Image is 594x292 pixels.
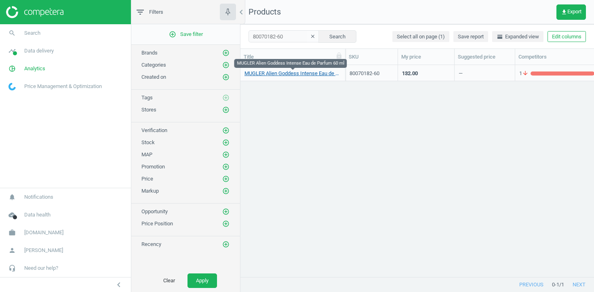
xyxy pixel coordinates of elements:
[222,73,230,81] button: add_circle_outline
[564,277,594,292] button: next
[141,164,165,170] span: Promotion
[249,7,281,17] span: Products
[141,50,158,56] span: Brands
[244,70,341,77] a: MUGLER Alien Goddess Intense Eau de Parfum 60 ml
[522,70,529,77] i: arrow_downward
[222,61,230,69] button: add_circle_outline
[222,163,230,171] button: add_circle_outline
[459,70,463,80] div: —
[141,176,153,182] span: Price
[6,6,63,18] img: ajHJNr6hYgQAAAAASUVORK5CYII=
[24,29,40,37] span: Search
[222,61,230,69] i: add_circle_outline
[222,208,230,216] button: add_circle_outline
[561,9,581,15] span: Export
[222,187,230,195] i: add_circle_outline
[222,139,230,147] button: add_circle_outline
[552,281,559,288] span: 0 - 1
[222,106,230,113] i: add_circle_outline
[453,31,488,42] button: Save report
[222,175,230,183] i: add_circle_outline
[4,25,20,41] i: search
[548,31,586,42] button: Edit columns
[350,70,394,77] div: 80070182-60
[24,65,45,72] span: Analytics
[222,220,230,228] button: add_circle_outline
[141,208,168,214] span: Opportunity
[149,8,163,16] span: Filters
[4,189,20,205] i: notifications
[222,49,230,57] button: add_circle_outline
[4,43,20,59] i: timeline
[24,247,63,254] span: [PERSON_NAME]
[222,49,230,57] i: add_circle_outline
[141,188,159,194] span: Markup
[141,95,153,101] span: Tags
[155,273,183,288] button: Clear
[511,277,552,292] button: previous
[222,106,230,114] button: add_circle_outline
[222,94,230,102] button: add_circle_outline
[4,243,20,258] i: person
[141,139,155,145] span: Stock
[222,94,230,101] i: add_circle_outline
[141,74,166,80] span: Created on
[114,280,124,290] i: chevron_left
[392,31,449,42] button: Select all on page (1)
[234,59,347,68] div: MUGLER Alien Goddess Intense Eau de Parfum 60 ml
[236,7,246,17] i: chevron_left
[561,9,567,15] i: get_app
[141,62,166,68] span: Categories
[24,193,53,201] span: Notifications
[222,175,230,183] button: add_circle_outline
[222,139,230,146] i: add_circle_outline
[187,273,217,288] button: Apply
[497,34,503,40] i: horizontal_split
[497,33,539,40] span: Expanded view
[222,126,230,134] button: add_circle_outline
[24,265,58,272] span: Need our help?
[458,53,512,61] div: Suggested price
[310,34,316,39] i: clear
[307,31,319,42] button: clear
[169,31,176,38] i: add_circle_outline
[131,26,240,42] button: add_circle_outlineSave filter
[141,127,167,133] span: Verification
[244,53,342,61] div: Title
[141,107,156,113] span: Stores
[4,260,20,276] i: headset_mic
[318,30,356,42] button: Search
[4,207,20,223] i: cloud_done
[519,70,531,77] span: 1
[24,47,54,55] span: Data delivery
[556,4,586,20] button: get_appExport
[222,208,230,215] i: add_circle_outline
[169,31,203,38] span: Save filter
[222,240,230,248] button: add_circle_outline
[458,33,484,40] span: Save report
[559,281,564,288] span: / 1
[24,211,51,218] span: Data health
[8,83,16,90] img: wGWNvw8QSZomAAAAABJRU5ErkJggg==
[141,221,173,227] span: Price Position
[349,53,394,61] div: SKU
[24,83,102,90] span: Price Management & Optimization
[4,225,20,240] i: work
[249,30,319,42] input: SKU/Title search
[222,151,230,158] i: add_circle_outline
[222,127,230,134] i: add_circle_outline
[401,53,451,61] div: My price
[222,187,230,195] button: add_circle_outline
[141,241,161,247] span: Recency
[222,151,230,159] button: add_circle_outline
[222,241,230,248] i: add_circle_outline
[397,33,445,40] span: Select all on page (1)
[4,61,20,76] i: pie_chart_outlined
[222,74,230,81] i: add_circle_outline
[135,7,145,17] i: filter_list
[402,70,418,77] div: 132.00
[222,220,230,227] i: add_circle_outline
[222,163,230,170] i: add_circle_outline
[24,229,63,236] span: [DOMAIN_NAME]
[109,279,129,290] button: chevron_left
